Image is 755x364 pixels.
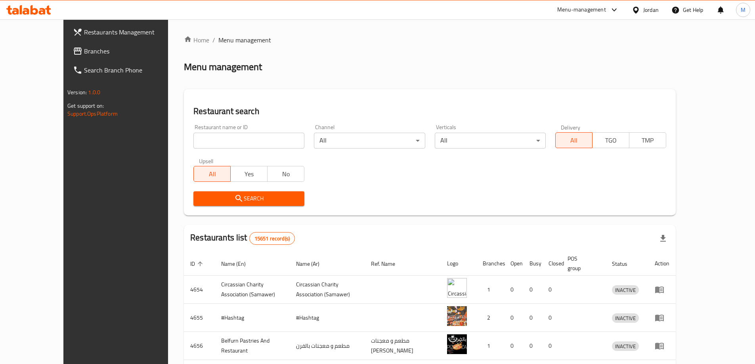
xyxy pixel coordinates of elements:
td: Belfurn Pastries And Restaurant [215,332,290,360]
th: Closed [542,252,561,276]
img: Belfurn Pastries And Restaurant [447,334,467,354]
label: Upsell [199,158,214,164]
label: Delivery [561,124,581,130]
td: 0 [523,332,542,360]
span: Branches [84,46,183,56]
li: / [212,35,215,45]
div: Menu [655,341,669,351]
span: Status [612,259,638,269]
span: Name (Ar) [296,259,330,269]
div: Menu [655,285,669,294]
img: ​Circassian ​Charity ​Association​ (Samawer) [447,278,467,298]
span: No [271,168,301,180]
span: TMP [633,135,663,146]
span: ID [190,259,205,269]
span: Restaurants Management [84,27,183,37]
td: #Hashtag [215,304,290,332]
td: ​Circassian ​Charity ​Association​ (Samawer) [290,276,365,304]
span: All [197,168,227,180]
td: 0 [504,276,523,304]
h2: Restaurants list [190,232,295,245]
span: 15651 record(s) [250,235,294,242]
a: Branches [67,42,189,61]
h2: Restaurant search [193,105,666,117]
td: 0 [523,276,542,304]
button: TMP [629,132,666,148]
span: All [559,135,589,146]
td: ​Circassian ​Charity ​Association​ (Samawer) [215,276,290,304]
div: Menu-management [557,5,606,15]
nav: breadcrumb [184,35,676,45]
td: 0 [504,304,523,332]
td: 0 [542,276,561,304]
button: TGO [592,132,629,148]
td: مطعم و معجنات [PERSON_NAME] [365,332,441,360]
span: POS group [568,254,596,273]
td: مطعم و معجنات بالفرن [290,332,365,360]
td: 4655 [184,304,215,332]
div: Jordan [643,6,659,14]
td: 2 [476,304,504,332]
div: All [435,133,546,149]
th: Logo [441,252,476,276]
span: Ref. Name [371,259,405,269]
td: 0 [542,332,561,360]
th: Branches [476,252,504,276]
td: #Hashtag [290,304,365,332]
span: INACTIVE [612,314,639,323]
td: 0 [504,332,523,360]
span: Version: [67,87,87,97]
span: INACTIVE [612,342,639,351]
span: Search Branch Phone [84,65,183,75]
th: Action [648,252,676,276]
td: 1 [476,332,504,360]
div: Menu [655,313,669,322]
span: Get support on: [67,101,104,111]
td: 4654 [184,276,215,304]
h2: Menu management [184,61,262,73]
span: INACTIVE [612,286,639,295]
span: M [741,6,745,14]
td: 0 [523,304,542,332]
th: Busy [523,252,542,276]
span: TGO [596,135,626,146]
span: Name (En) [221,259,256,269]
button: All [193,166,231,182]
td: 4656 [184,332,215,360]
span: Menu management [218,35,271,45]
span: 1.0.0 [88,87,100,97]
span: Search [200,194,298,204]
span: Yes [234,168,264,180]
button: No [267,166,304,182]
button: All [555,132,593,148]
th: Open [504,252,523,276]
a: Support.OpsPlatform [67,109,118,119]
td: 1 [476,276,504,304]
a: Search Branch Phone [67,61,189,80]
img: #Hashtag [447,306,467,326]
td: 0 [542,304,561,332]
button: Yes [230,166,268,182]
div: Export file [654,229,673,248]
button: Search [193,191,304,206]
input: Search for restaurant name or ID.. [193,133,304,149]
a: Restaurants Management [67,23,189,42]
div: All [314,133,425,149]
div: Total records count [249,232,295,245]
a: Home [184,35,209,45]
